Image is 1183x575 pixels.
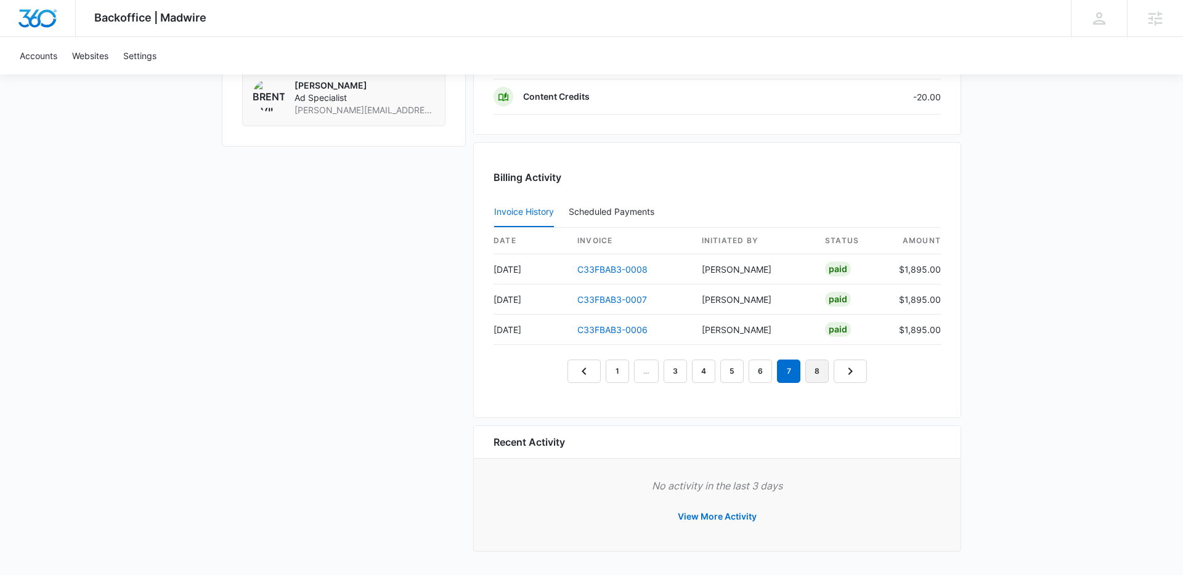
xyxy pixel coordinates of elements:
td: $1,895.00 [889,254,941,284]
td: [DATE] [494,254,567,284]
div: Scheduled Payments [569,207,659,216]
a: C33FBAB3-0006 [577,324,648,335]
img: Brent Avila [253,79,285,111]
a: C33FBAB3-0008 [577,264,648,275]
a: Next Page [834,360,867,383]
th: date [494,228,567,254]
button: Invoice History [494,198,554,227]
td: $1,895.00 [889,315,941,345]
div: Paid [825,262,851,276]
a: Page 5 [720,360,744,383]
a: Page 3 [664,360,687,383]
td: [PERSON_NAME] [692,284,815,315]
td: [PERSON_NAME] [692,254,815,284]
th: status [815,228,889,254]
a: Previous Page [567,360,601,383]
a: Accounts [12,37,65,74]
div: Paid [825,322,851,337]
p: Content Credits [523,90,590,103]
a: Settings [116,37,164,74]
a: Page 6 [749,360,772,383]
a: C33FBAB3-0007 [577,294,647,305]
p: No activity in the last 3 days [494,478,941,493]
div: Paid [825,292,851,307]
span: Backoffice | Madwire [94,11,206,24]
nav: Pagination [567,360,867,383]
em: 7 [777,360,800,383]
a: Page 1 [606,360,629,383]
td: $1,895.00 [889,284,941,315]
th: amount [889,228,941,254]
td: [DATE] [494,315,567,345]
td: -20.00 [810,79,941,115]
a: Page 4 [692,360,715,383]
th: invoice [567,228,692,254]
button: View More Activity [665,502,769,531]
span: [PERSON_NAME][EMAIL_ADDRESS][PERSON_NAME][DOMAIN_NAME] [295,104,435,116]
a: Websites [65,37,116,74]
span: Ad Specialist [295,92,435,104]
h6: Recent Activity [494,435,565,449]
th: Initiated By [692,228,815,254]
td: [PERSON_NAME] [692,315,815,345]
a: Page 8 [805,360,829,383]
p: [PERSON_NAME] [295,79,435,92]
h3: Billing Activity [494,170,941,185]
td: [DATE] [494,284,567,315]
